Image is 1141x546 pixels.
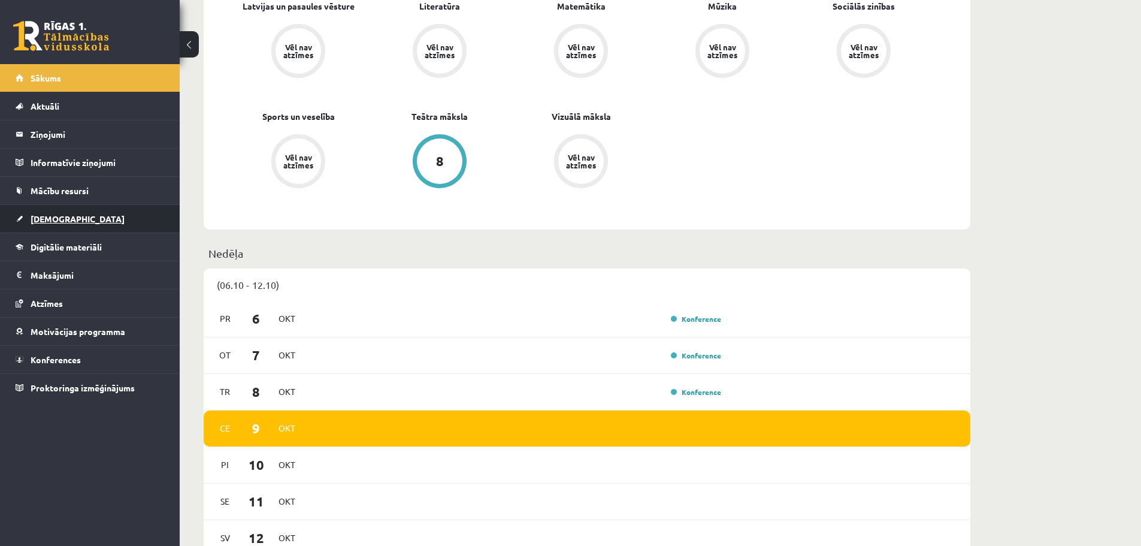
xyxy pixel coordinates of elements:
div: Vēl nav atzīmes [564,43,598,59]
span: Okt [274,455,299,474]
span: 6 [238,309,275,328]
a: Sports un veselība [262,110,335,123]
div: Vēl nav atzīmes [423,43,456,59]
legend: Ziņojumi [31,120,165,148]
span: Okt [274,419,299,438]
a: Teātra māksla [411,110,468,123]
a: Sākums [16,64,165,92]
div: Vēl nav atzīmes [564,153,598,169]
div: Vēl nav atzīmes [706,43,739,59]
span: Digitālie materiāli [31,242,102,252]
span: Motivācijas programma [31,326,125,337]
div: 8 [436,155,444,168]
span: Konferences [31,354,81,365]
span: Okt [274,309,299,328]
span: Aktuāli [31,101,59,111]
span: Atzīmes [31,298,63,309]
a: Vēl nav atzīmes [652,24,793,80]
span: 11 [238,491,275,511]
p: Nedēļa [208,245,966,261]
a: Konference [671,387,721,397]
a: Motivācijas programma [16,318,165,345]
a: Mācību resursi [16,177,165,204]
span: Se [213,492,238,511]
a: Vēl nav atzīmes [793,24,934,80]
a: Vēl nav atzīmes [510,24,652,80]
a: Konference [671,351,721,360]
a: Maksājumi [16,261,165,289]
a: Konference [671,314,721,324]
span: Sākums [31,73,61,83]
span: Pi [213,455,238,474]
a: Atzīmes [16,289,165,317]
a: Vēl nav atzīmes [228,24,369,80]
a: Vizuālā māksla [552,110,611,123]
div: Vēl nav atzīmes [282,43,315,59]
a: Informatīvie ziņojumi [16,149,165,176]
span: Ce [213,419,238,438]
a: Rīgas 1. Tālmācības vidusskola [13,21,109,51]
a: Proktoringa izmēģinājums [16,374,165,402]
span: Mācību resursi [31,185,89,196]
div: Vēl nav atzīmes [282,153,315,169]
span: Proktoringa izmēģinājums [31,382,135,393]
span: Okt [274,382,299,401]
a: Ziņojumi [16,120,165,148]
div: (06.10 - 12.10) [204,269,970,301]
span: [DEMOGRAPHIC_DATA] [31,213,125,224]
a: Vēl nav atzīmes [228,134,369,191]
span: 8 [238,382,275,402]
a: Aktuāli [16,92,165,120]
div: Vēl nav atzīmes [847,43,880,59]
a: Vēl nav atzīmes [369,24,510,80]
span: Tr [213,382,238,401]
span: 10 [238,455,275,475]
span: Pr [213,309,238,328]
span: Okt [274,346,299,364]
a: 8 [369,134,510,191]
span: 9 [238,418,275,438]
a: Digitālie materiāli [16,233,165,261]
legend: Informatīvie ziņojumi [31,149,165,176]
legend: Maksājumi [31,261,165,289]
a: Konferences [16,346,165,373]
span: 7 [238,345,275,365]
a: Vēl nav atzīmes [510,134,652,191]
a: [DEMOGRAPHIC_DATA] [16,205,165,233]
span: Okt [274,492,299,511]
span: Ot [213,346,238,364]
